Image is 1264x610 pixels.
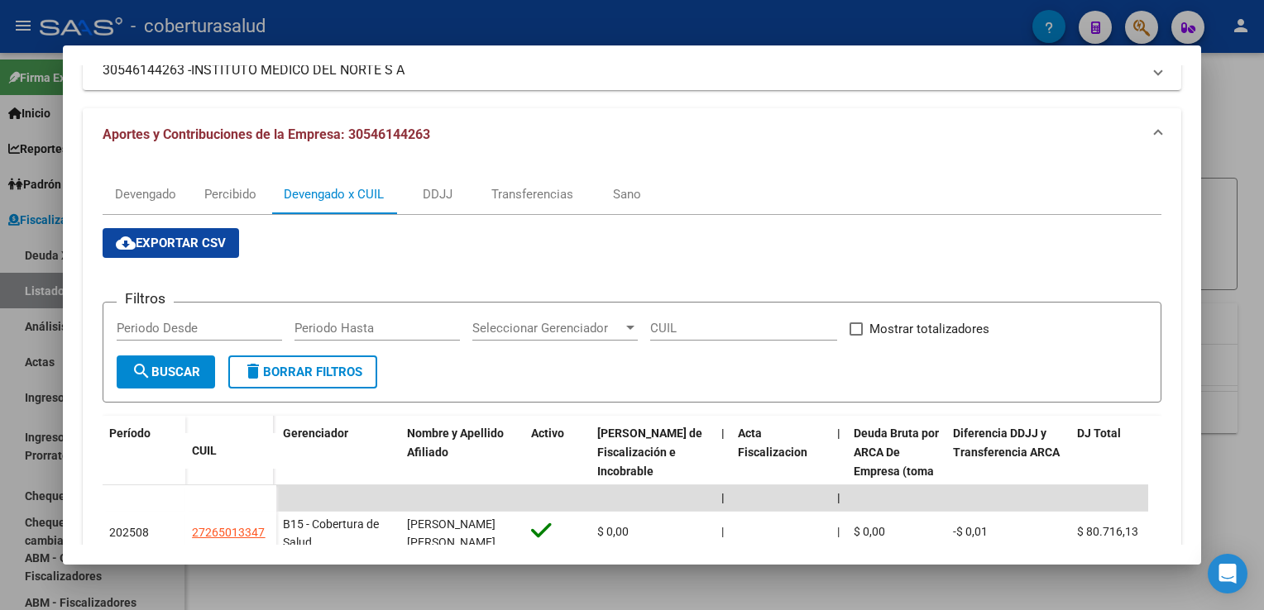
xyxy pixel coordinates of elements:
mat-expansion-panel-header: Aportes y Contribuciones de la Empresa: 30546144263 [83,108,1180,161]
span: | [837,491,840,504]
span: DJ Total [1077,427,1121,440]
span: Período [109,427,151,440]
datatable-header-cell: DJ Total [1070,416,1195,527]
div: Devengado [115,185,176,203]
mat-icon: search [132,361,151,381]
span: B15 - Cobertura de Salud [283,517,379,550]
span: -$ 0,01 [953,525,988,538]
datatable-header-cell: Deuda Bruta por ARCA De Empresa (toma en cuenta todos los afiliados) [847,416,946,527]
datatable-header-cell: Deuda Bruta Neto de Fiscalización e Incobrable [591,416,715,527]
span: Aportes y Contribuciones de la Empresa: 30546144263 [103,126,430,142]
div: Percibido [204,185,256,203]
span: Deuda Bruta por ARCA De Empresa (toma en cuenta todos los afiliados) [854,427,939,515]
span: [PERSON_NAME] [PERSON_NAME] [407,517,496,550]
span: | [721,427,725,440]
div: Transferencias [491,185,573,203]
span: $ 0,00 [854,525,885,538]
span: | [721,491,725,504]
div: DDJJ [423,185,452,203]
span: Seleccionar Gerenciador [472,321,623,336]
mat-panel-title: 30546144263 - [103,60,1141,80]
datatable-header-cell: Gerenciador [276,416,400,527]
span: | [837,525,840,538]
span: CUIL [192,444,217,457]
span: 27265013347 [192,526,265,539]
datatable-header-cell: Diferencia DDJJ y Transferencia ARCA [946,416,1070,527]
datatable-header-cell: Nombre y Apellido Afiliado [400,416,524,527]
mat-icon: delete [243,361,263,381]
span: $ 80.716,13 [1077,525,1138,538]
datatable-header-cell: Acta Fiscalizacion [731,416,831,527]
datatable-header-cell: CUIL [185,433,276,469]
h3: Filtros [117,289,174,307]
span: [PERSON_NAME] de Fiscalización e Incobrable [597,427,702,478]
datatable-header-cell: | [715,416,731,527]
span: Activo [531,427,564,440]
button: Borrar Filtros [228,355,377,388]
span: Acta Fiscalizacion [738,427,807,459]
button: Exportar CSV [103,228,239,258]
span: 202508 [109,526,149,539]
datatable-header-cell: | [831,416,847,527]
span: | [721,525,724,538]
span: Borrar Filtros [243,365,362,379]
span: Gerenciador [283,427,348,440]
span: Mostrar totalizadores [869,319,989,339]
div: Sano [613,185,641,203]
datatable-header-cell: Activo [524,416,591,527]
div: Devengado x CUIL [284,185,384,203]
span: INSTITUTO MEDICO DEL NORTE S A [191,60,405,80]
span: Exportar CSV [116,236,226,250]
span: | [837,427,840,440]
div: Open Intercom Messenger [1208,554,1247,593]
button: Buscar [117,355,215,388]
span: $ 0,00 [597,525,629,538]
span: Diferencia DDJJ y Transferencia ARCA [953,427,1060,459]
datatable-header-cell: Período [103,416,185,485]
span: Nombre y Apellido Afiliado [407,427,504,459]
mat-icon: cloud_download [116,233,136,253]
span: Buscar [132,365,200,379]
mat-expansion-panel-header: 30546144263 -INSTITUTO MEDICO DEL NORTE S A [83,50,1180,90]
